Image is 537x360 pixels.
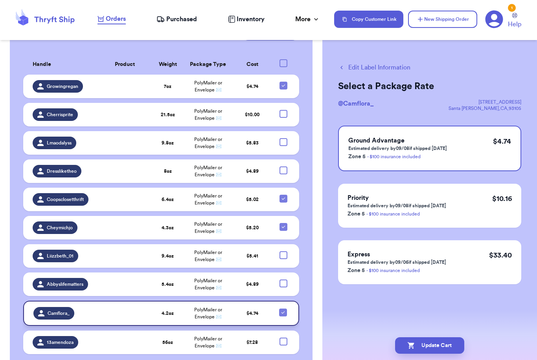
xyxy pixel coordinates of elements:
[161,112,175,117] strong: 21.5 oz
[246,282,259,287] span: $ 4.89
[162,340,173,345] strong: 56 oz
[47,253,74,259] span: Liizzbeth_01
[246,84,258,89] span: $ 4.74
[47,339,74,345] span: 13amendoza
[156,15,197,24] a: Purchased
[246,197,259,202] span: $ 5.02
[47,168,77,174] span: Dressliketheo
[485,10,503,28] a: 1
[492,193,512,204] p: $ 10.16
[194,222,222,234] span: PolyMailer or Envelope ✉️
[246,340,258,345] span: $ 7.28
[338,63,410,72] button: Edit Label Information
[348,268,365,273] span: Zone 5
[334,11,403,28] button: Copy Customer Link
[47,225,73,231] span: Cheymichjo
[162,197,174,202] strong: 6.4 oz
[508,20,521,29] span: Help
[246,141,259,145] span: $ 5.83
[162,141,174,145] strong: 9.8 oz
[245,112,259,117] span: $ 10.00
[106,14,126,24] span: Orders
[152,55,184,75] th: Weight
[47,111,73,118] span: Cherrisprite
[489,250,512,261] p: $ 33.40
[184,55,232,75] th: Package Type
[508,4,516,12] div: 1
[348,195,369,201] span: Priority
[194,109,222,121] span: PolyMailer or Envelope ✉️
[194,194,222,205] span: PolyMailer or Envelope ✉️
[164,169,172,174] strong: 8 oz
[348,154,366,159] span: Zone 5
[47,83,78,90] span: Growingregan
[449,99,521,105] div: [STREET_ADDRESS]
[232,55,272,75] th: Cost
[348,145,447,152] p: Estimated delivery by 09/08 if shipped [DATE]
[162,311,174,316] strong: 4.2 oz
[194,278,222,290] span: PolyMailer or Envelope ✉️
[194,137,222,149] span: PolyMailer or Envelope ✉️
[33,60,51,69] span: Handle
[408,11,477,28] button: New Shipping Order
[348,259,446,265] p: Estimated delivery by 09/06 if shipped [DATE]
[48,310,70,316] span: Camflora_
[162,282,174,287] strong: 5.4 oz
[47,196,84,203] span: Coopsclosetthrift
[493,136,511,147] p: $ 4.74
[246,254,258,258] span: $ 5.41
[348,137,405,144] span: Ground Advantage
[47,140,72,146] span: Lmaodalyss
[246,225,259,230] span: $ 5.20
[348,203,446,209] p: Estimated delivery by 09/08 if shipped [DATE]
[237,15,265,24] span: Inventory
[348,251,370,258] span: Express
[246,311,258,316] span: $ 4.74
[194,165,222,177] span: PolyMailer or Envelope ✉️
[338,101,373,107] span: @ Camflora_
[366,268,420,273] a: - $100 insurance included
[194,307,222,319] span: PolyMailer or Envelope ✉️
[194,250,222,262] span: PolyMailer or Envelope ✉️
[228,15,265,24] a: Inventory
[164,84,171,89] strong: 7 oz
[367,154,421,159] a: - $100 insurance included
[449,105,521,111] div: Santa [PERSON_NAME] , CA , 93105
[508,13,521,29] a: Help
[97,14,126,24] a: Orders
[162,254,174,258] strong: 9.4 oz
[47,281,83,287] span: Abbyslifematters
[348,211,365,217] span: Zone 5
[194,80,222,92] span: PolyMailer or Envelope ✉️
[162,225,174,230] strong: 4.3 oz
[246,169,259,174] span: $ 4.89
[98,55,152,75] th: Product
[338,80,521,93] h2: Select a Package Rate
[366,212,420,216] a: - $100 insurance included
[166,15,197,24] span: Purchased
[295,15,320,24] div: More
[395,337,464,354] button: Update Cart
[194,336,222,348] span: PolyMailer or Envelope ✉️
